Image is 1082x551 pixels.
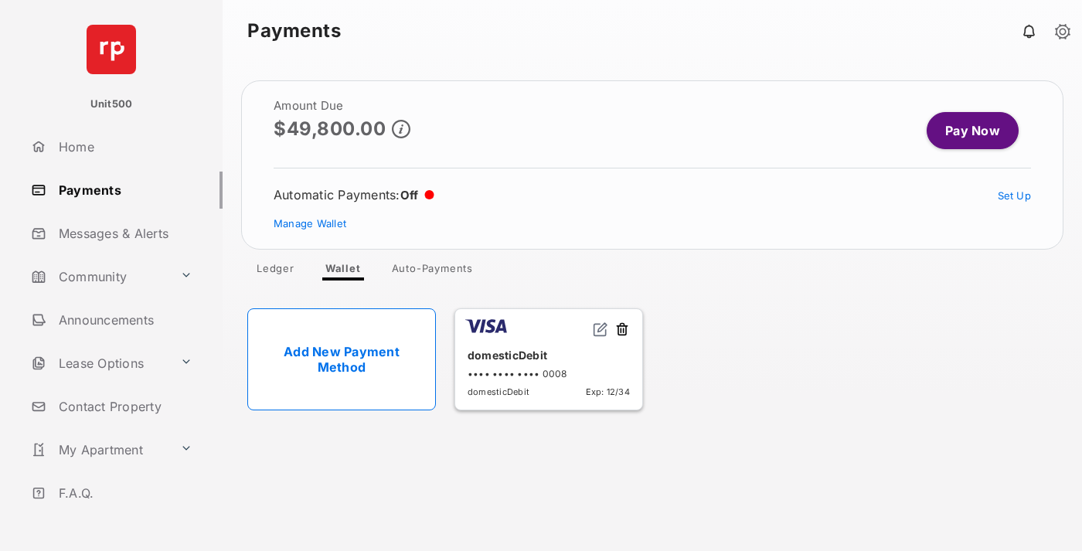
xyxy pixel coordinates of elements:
img: svg+xml;base64,PHN2ZyB2aWV3Qm94PSIwIDAgMjQgMjQiIHdpZHRoPSIxNiIgaGVpZ2h0PSIxNiIgZmlsbD0ibm9uZSIgeG... [593,321,608,337]
h2: Amount Due [274,100,410,112]
a: Contact Property [25,388,223,425]
a: Ledger [244,262,307,281]
strong: Payments [247,22,341,40]
div: •••• •••• •••• 0008 [468,368,630,379]
span: Off [400,188,419,202]
a: Auto-Payments [379,262,485,281]
a: Community [25,258,174,295]
span: Exp: 12/34 [586,386,630,397]
a: Lease Options [25,345,174,382]
div: domesticDebit [468,342,630,368]
p: Unit500 [90,97,133,112]
a: Announcements [25,301,223,338]
a: Home [25,128,223,165]
span: domesticDebit [468,386,529,397]
p: $49,800.00 [274,118,386,139]
a: Payments [25,172,223,209]
a: Set Up [998,189,1032,202]
div: Automatic Payments : [274,187,434,202]
a: My Apartment [25,431,174,468]
a: Messages & Alerts [25,215,223,252]
img: svg+xml;base64,PHN2ZyB4bWxucz0iaHR0cDovL3d3dy53My5vcmcvMjAwMC9zdmciIHdpZHRoPSI2NCIgaGVpZ2h0PSI2NC... [87,25,136,74]
a: Manage Wallet [274,217,346,230]
a: F.A.Q. [25,474,223,512]
a: Wallet [313,262,373,281]
a: Add New Payment Method [247,308,436,410]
